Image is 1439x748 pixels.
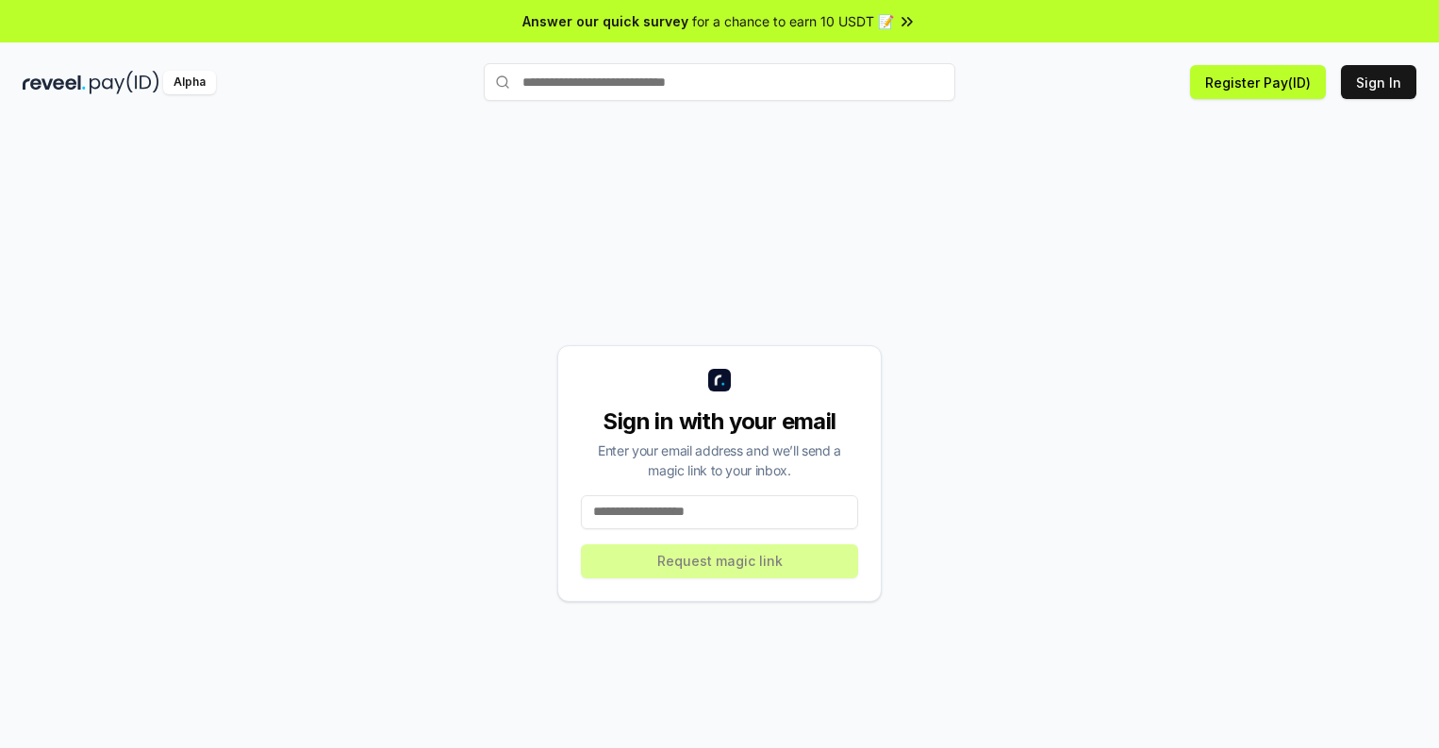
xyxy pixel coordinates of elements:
span: for a chance to earn 10 USDT 📝 [692,11,894,31]
button: Sign In [1341,65,1416,99]
button: Register Pay(ID) [1190,65,1326,99]
img: logo_small [708,369,731,391]
div: Enter your email address and we’ll send a magic link to your inbox. [581,440,858,480]
img: pay_id [90,71,159,94]
span: Answer our quick survey [522,11,688,31]
img: reveel_dark [23,71,86,94]
div: Sign in with your email [581,407,858,437]
div: Alpha [163,71,216,94]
